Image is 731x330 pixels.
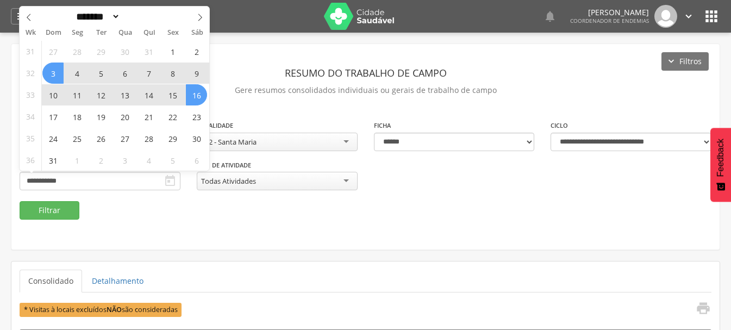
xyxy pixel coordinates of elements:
span: Agosto 21, 2025 [138,106,159,127]
a: Detalhamento [83,270,152,292]
span: 33 [26,84,35,105]
span: Julho 30, 2025 [114,41,135,62]
span: 32 [26,63,35,84]
span: Ter [89,29,113,36]
div: Todas Atividades [201,176,256,186]
span: Sáb [185,29,209,36]
span: Qua [113,29,137,36]
input: Year [120,11,156,22]
span: Coordenador de Endemias [570,17,649,24]
span: Feedback [716,139,726,177]
p: Gere resumos consolidados individuais ou gerais de trabalho de campo [20,83,711,98]
i:  [696,301,711,316]
button: Filtrar [20,201,79,220]
span: Agosto 5, 2025 [90,63,111,84]
span: Setembro 2, 2025 [90,150,111,171]
span: Setembro 3, 2025 [114,150,135,171]
span: Agosto 31, 2025 [42,150,64,171]
i:  [16,10,29,23]
header: Resumo do Trabalho de Campo [20,63,711,83]
span: 36 [26,150,35,171]
span: * Visitas à locais excluídos são consideradas [20,303,182,316]
span: Setembro 4, 2025 [138,150,159,171]
span: Agosto 19, 2025 [90,106,111,127]
button: Filtros [661,52,709,71]
span: Agosto 12, 2025 [90,84,111,105]
span: Agosto 11, 2025 [66,84,88,105]
span: Setembro 1, 2025 [66,150,88,171]
a:  [689,301,711,319]
span: Agosto 17, 2025 [42,106,64,127]
i:  [164,175,177,188]
a:  [683,5,695,28]
span: Agosto 28, 2025 [138,128,159,149]
span: Julho 31, 2025 [138,41,159,62]
span: Agosto 13, 2025 [114,84,135,105]
span: Agosto 1, 2025 [162,41,183,62]
span: Julho 27, 2025 [42,41,64,62]
span: Agosto 25, 2025 [66,128,88,149]
span: Agosto 23, 2025 [186,106,207,127]
a:  [11,8,34,24]
span: Setembro 5, 2025 [162,150,183,171]
i:  [703,8,720,25]
span: Agosto 22, 2025 [162,106,183,127]
label: Localidade [197,121,233,130]
span: Julho 28, 2025 [66,41,88,62]
span: Agosto 20, 2025 [114,106,135,127]
span: Qui [138,29,161,36]
span: 34 [26,106,35,127]
span: Wk [20,25,41,40]
button: Feedback - Mostrar pesquisa [710,128,731,202]
span: Agosto 15, 2025 [162,84,183,105]
a: Consolidado [20,270,82,292]
span: 31 [26,41,35,62]
span: Sex [161,29,185,36]
i:  [543,10,557,23]
span: Agosto 10, 2025 [42,84,64,105]
span: Agosto 8, 2025 [162,63,183,84]
span: Agosto 30, 2025 [186,128,207,149]
label: Ciclo [551,121,568,130]
div: 112 - Santa Maria [201,137,257,147]
span: Agosto 24, 2025 [42,128,64,149]
span: Agosto 29, 2025 [162,128,183,149]
span: Julho 29, 2025 [90,41,111,62]
span: Agosto 14, 2025 [138,84,159,105]
span: Agosto 27, 2025 [114,128,135,149]
a:  [543,5,557,28]
span: Agosto 26, 2025 [90,128,111,149]
label: Ficha [374,121,391,130]
span: Setembro 6, 2025 [186,150,207,171]
span: Agosto 16, 2025 [186,84,207,105]
span: 35 [26,128,35,149]
span: Dom [41,29,65,36]
span: Agosto 6, 2025 [114,63,135,84]
i:  [683,10,695,22]
b: NÃO [107,305,122,314]
span: Seg [65,29,89,36]
span: Agosto 2, 2025 [186,41,207,62]
select: Month [73,11,121,22]
span: Agosto 3, 2025 [42,63,64,84]
span: Agosto 18, 2025 [66,106,88,127]
p: [PERSON_NAME] [570,9,649,16]
label: Tipo de Atividade [197,161,251,170]
span: Agosto 4, 2025 [66,63,88,84]
span: Agosto 9, 2025 [186,63,207,84]
span: Agosto 7, 2025 [138,63,159,84]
